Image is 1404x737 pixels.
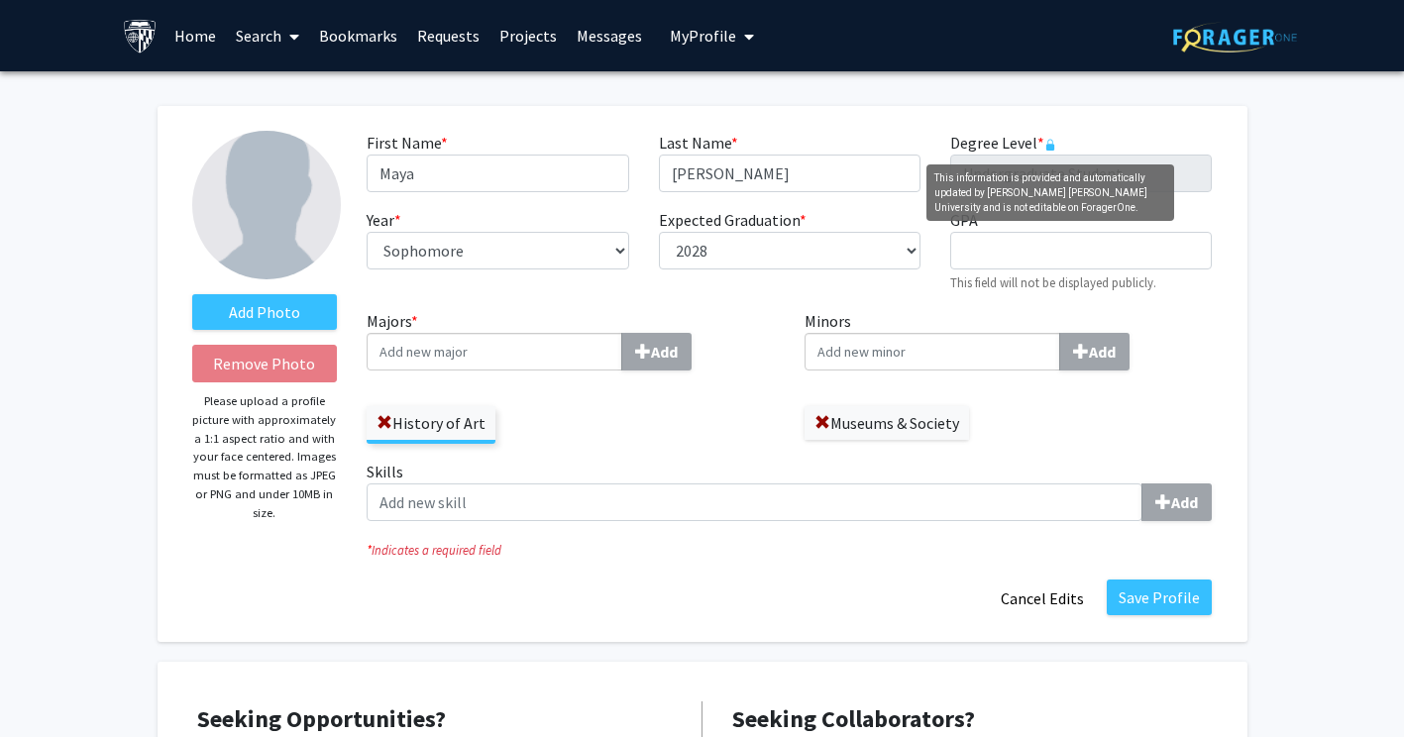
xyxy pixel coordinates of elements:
a: Requests [407,1,489,70]
button: Remove Photo [192,345,338,382]
label: Museums & Society [805,406,969,440]
button: Majors* [621,333,692,370]
p: Please upload a profile picture with approximately a 1:1 aspect ratio and with your face centered... [192,392,338,522]
button: Cancel Edits [988,579,1097,617]
img: ForagerOne Logo [1173,22,1297,53]
label: Minors [805,309,1213,370]
span: My Profile [670,26,736,46]
label: Skills [367,460,1212,521]
label: First Name [367,131,448,155]
b: Add [651,342,678,362]
input: Majors*Add [367,333,622,370]
a: Messages [567,1,652,70]
input: SkillsAdd [367,483,1142,521]
label: Year [367,208,401,232]
b: Add [1171,492,1198,512]
svg: This information is provided and automatically updated by Johns Hopkins University and is not edi... [1044,139,1056,151]
img: Profile Picture [192,131,341,279]
span: Seeking Opportunities? [197,703,446,734]
label: Majors [367,309,775,370]
label: History of Art [367,406,495,440]
a: Home [164,1,226,70]
input: MinorsAdd [805,333,1060,370]
a: Search [226,1,309,70]
img: Johns Hopkins University Logo [123,19,158,53]
small: This field will not be displayed publicly. [950,274,1156,290]
i: Indicates a required field [367,541,1212,560]
b: Add [1089,342,1116,362]
button: Save Profile [1107,579,1212,615]
button: Skills [1141,483,1212,521]
label: AddProfile Picture [192,294,338,330]
label: Expected Graduation [659,208,807,232]
a: Bookmarks [309,1,407,70]
a: Projects [489,1,567,70]
label: Degree Level [950,131,1056,155]
div: This information is provided and automatically updated by [PERSON_NAME] [PERSON_NAME] University ... [926,164,1174,221]
iframe: Chat [15,648,84,722]
button: Minors [1059,333,1130,370]
span: Seeking Collaborators? [732,703,975,734]
label: Last Name [659,131,738,155]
